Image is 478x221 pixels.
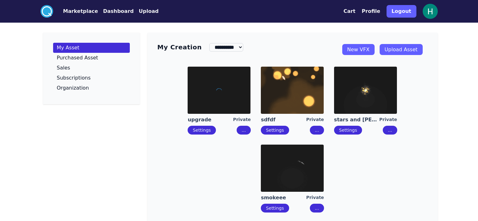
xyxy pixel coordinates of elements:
img: imgAlt [261,67,324,114]
a: My Asset [53,43,130,53]
a: upgrade [188,116,233,123]
button: ... [310,126,324,135]
a: Upload [134,8,158,15]
div: Private [233,116,251,123]
button: Marketplace [63,8,98,15]
a: Sales [53,63,130,73]
a: smokeee [261,194,306,201]
button: Profile [362,8,380,15]
a: Upload Asset [380,44,423,55]
p: Subscriptions [57,75,91,80]
img: imgAlt [334,67,397,114]
a: Logout [387,3,416,20]
button: Settings [261,204,289,213]
img: imgAlt [188,67,250,114]
button: Settings [188,126,216,135]
a: Dashboard [98,8,134,15]
div: Private [306,194,324,201]
img: imgAlt [261,145,324,192]
button: Settings [261,126,289,135]
img: profile [423,4,438,19]
p: Organization [57,86,89,91]
a: Subscriptions [53,73,130,83]
button: Upload [139,8,158,15]
a: Settings [266,128,284,133]
a: stars and [PERSON_NAME] [334,116,379,123]
p: Sales [57,65,70,70]
a: New VFX [342,44,375,55]
a: sdfdf [261,116,306,123]
h3: My Creation [157,43,202,52]
div: Private [379,116,397,123]
a: Settings [193,128,211,133]
p: Purchased Asset [57,55,98,60]
button: ... [237,126,251,135]
a: Purchased Asset [53,53,130,63]
button: Dashboard [103,8,134,15]
a: Settings [339,128,357,133]
button: ... [310,204,324,213]
button: Logout [387,5,416,18]
a: Marketplace [53,8,98,15]
p: My Asset [57,45,80,50]
button: ... [383,126,397,135]
button: Cart [343,8,355,15]
a: Settings [266,206,284,211]
button: Settings [334,126,362,135]
a: Organization [53,83,130,93]
div: Private [306,116,324,123]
